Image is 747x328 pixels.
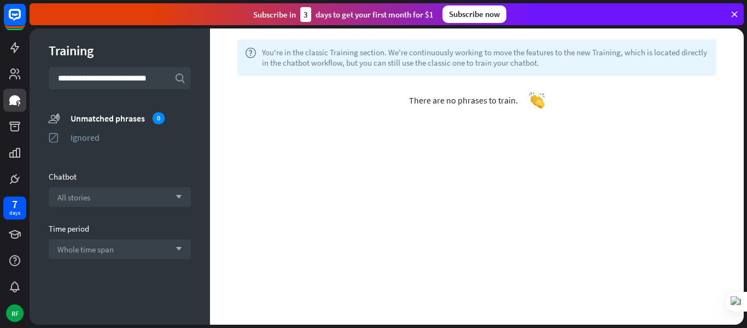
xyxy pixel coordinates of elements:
i: help [245,47,256,68]
i: arrow_down [170,246,182,252]
div: Subscribe now [442,5,506,23]
i: ignored [49,132,60,143]
div: 3 [300,7,311,22]
i: search [174,73,185,84]
span: Whole time span [57,244,114,255]
div: Unmatched phrases [71,112,191,124]
i: unmatched_phrases [49,112,60,124]
div: 0 [153,112,165,124]
i: arrow_down [170,194,182,200]
span: There are no phrases to train. [409,95,518,106]
div: 7 [12,199,17,209]
div: RF [6,304,24,322]
div: Ignored [71,132,191,143]
span: All stories [57,192,90,203]
a: 7 days [3,197,26,220]
div: Subscribe in days to get your first month for $1 [253,7,434,22]
button: Open LiveChat chat widget [9,4,42,37]
div: Chatbot [49,171,191,182]
div: Time period [49,223,191,234]
div: Training [49,42,191,59]
div: days [9,209,20,217]
span: You're in the classic Training section. We're continuously working to move the features to the ne... [262,47,709,68]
